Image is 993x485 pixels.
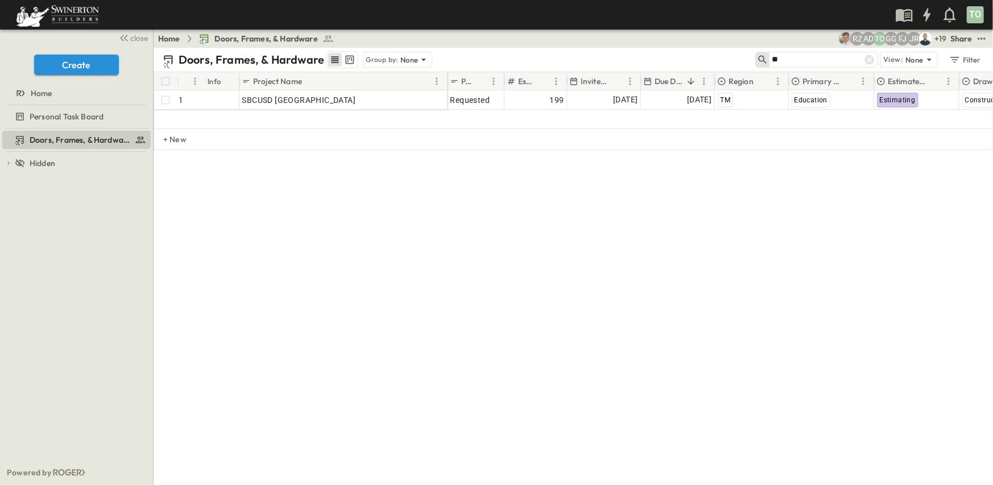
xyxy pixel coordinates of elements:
span: [DATE] [687,93,711,106]
a: Home [2,85,148,101]
p: + New [163,134,170,145]
button: Menu [430,74,444,88]
p: None [400,54,419,65]
div: Robert Zeilinger (robert.zeilinger@swinerton.com) [850,32,864,45]
p: View: [883,53,903,66]
div: Info [208,65,221,97]
button: Sort [611,75,623,88]
img: 6c363589ada0b36f064d841b69d3a419a338230e66bb0a533688fa5cc3e9e735.png [14,3,101,27]
div: Info [205,72,239,90]
div: Share [950,33,973,44]
p: Due Date [655,76,682,87]
a: Home [158,33,180,44]
a: Personal Task Board [2,109,148,125]
span: Hidden [30,157,55,169]
button: Sort [844,75,857,88]
button: Menu [942,74,955,88]
p: None [905,54,924,65]
span: SBCUSD [GEOGRAPHIC_DATA] [242,94,356,106]
span: Requested [450,94,490,106]
p: Invite Date [581,76,609,87]
span: Doors, Frames, & Hardware [214,33,318,44]
p: Estimate Number [518,76,535,87]
div: Joshua Russell (joshua.russell@swinerton.com) [907,32,921,45]
button: Sort [304,75,317,88]
span: 199 [549,94,564,106]
button: TO [966,5,985,24]
div: TO [967,6,984,23]
button: Menu [623,74,637,88]
button: Filter [945,52,984,68]
button: kanban view [342,53,357,67]
span: close [131,32,148,44]
p: Region [729,76,754,87]
span: Doors, Frames, & Hardware [30,134,130,146]
span: Personal Task Board [30,111,104,122]
button: row view [328,53,342,67]
button: test [975,32,988,45]
button: Menu [697,74,711,88]
button: Menu [857,74,870,88]
p: Primary Market [802,76,842,87]
span: TM [721,96,731,104]
button: Sort [537,75,549,88]
p: + 19 [934,33,946,44]
button: close [114,30,151,45]
button: Menu [487,74,500,88]
p: Group by: [366,54,398,65]
div: Filter [949,53,981,66]
p: P-Code [461,76,472,87]
button: Sort [756,75,768,88]
nav: breadcrumbs [158,33,341,44]
p: 1 [180,94,183,106]
span: Estimating [880,96,916,104]
button: Sort [181,75,194,88]
div: Francisco J. Sanchez (frsanchez@swinerton.com) [896,32,909,45]
button: Sort [474,75,487,88]
button: Sort [685,75,697,88]
div: Alyssa De Robertis (aderoberti@swinerton.com) [862,32,875,45]
img: Brandon Norcutt (brandon.norcutt@swinerton.com) [918,32,932,45]
div: Gerrad Gerber (gerrad.gerber@swinerton.com) [884,32,898,45]
div: Travis Osterloh (travis.osterloh@swinerton.com) [873,32,887,45]
button: Create [34,55,119,75]
button: Menu [771,74,785,88]
a: Doors, Frames, & Hardware [198,33,334,44]
div: # [177,72,205,90]
button: Sort [929,75,942,88]
img: Aaron Anderson (aaron.anderson@swinerton.com) [839,32,853,45]
p: Estimate Status [888,76,927,87]
div: table view [326,51,358,68]
p: Project Name [253,76,302,87]
a: Doors, Frames, & Hardware [2,132,148,148]
button: Menu [188,74,202,88]
span: [DATE] [613,93,638,106]
div: Personal Task Boardtest [2,107,151,126]
p: Doors, Frames, & Hardware [179,52,324,68]
button: Menu [549,74,563,88]
div: Doors, Frames, & Hardwaretest [2,131,151,149]
span: Home [31,88,52,99]
span: Education [795,96,828,104]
